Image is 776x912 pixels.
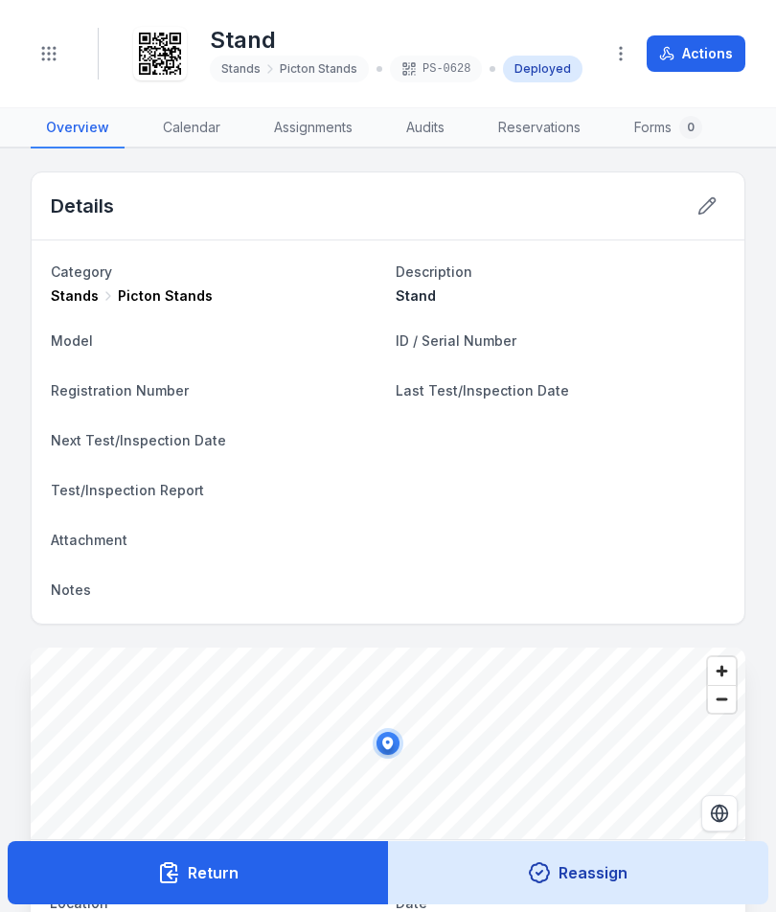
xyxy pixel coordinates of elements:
[679,116,702,139] div: 0
[280,61,357,77] span: Picton Stands
[396,382,569,399] span: Last Test/Inspection Date
[51,263,112,280] span: Category
[390,56,482,82] div: PS-0628
[51,193,114,219] h2: Details
[8,841,389,904] button: Return
[221,61,261,77] span: Stands
[503,56,582,82] div: Deployed
[708,657,736,685] button: Zoom in
[51,286,99,306] span: Stands
[210,25,582,56] h1: Stand
[483,108,596,148] a: Reservations
[51,532,127,548] span: Attachment
[701,795,738,832] button: Switch to Satellite View
[388,841,769,904] button: Reassign
[31,35,67,72] button: Toggle navigation
[396,332,516,349] span: ID / Serial Number
[259,108,368,148] a: Assignments
[619,108,718,148] a: Forms0
[31,648,745,839] canvas: Map
[51,332,93,349] span: Model
[118,286,213,306] span: Picton Stands
[51,581,91,598] span: Notes
[148,108,236,148] a: Calendar
[51,432,226,448] span: Next Test/Inspection Date
[708,685,736,713] button: Zoom out
[396,287,436,304] span: Stand
[647,35,745,72] button: Actions
[396,263,472,280] span: Description
[51,482,204,498] span: Test/Inspection Report
[31,108,125,148] a: Overview
[391,108,460,148] a: Audits
[51,382,189,399] span: Registration Number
